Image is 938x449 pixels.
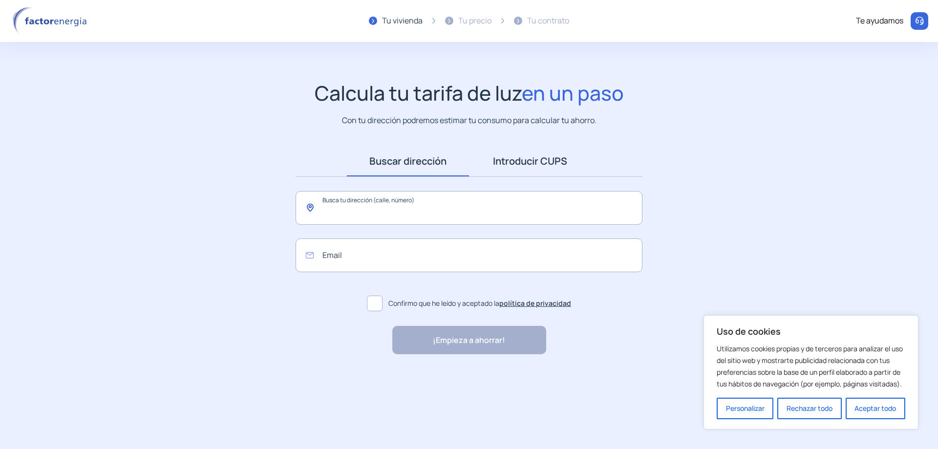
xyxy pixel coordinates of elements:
[703,315,918,429] div: Uso de cookies
[777,398,841,419] button: Rechazar todo
[469,146,591,176] a: Introducir CUPS
[846,398,905,419] button: Aceptar todo
[10,7,93,35] img: logo factor
[527,15,569,27] div: Tu contrato
[458,15,491,27] div: Tu precio
[499,299,571,308] a: política de privacidad
[388,298,571,309] span: Confirmo que he leído y aceptado la
[915,16,924,26] img: llamar
[717,343,905,390] p: Utilizamos cookies propias y de terceros para analizar el uso del sitio web y mostrarte publicida...
[347,146,469,176] a: Buscar dirección
[382,15,423,27] div: Tu vivienda
[717,398,773,419] button: Personalizar
[856,15,903,27] div: Te ayudamos
[522,79,624,107] span: en un paso
[717,325,905,337] p: Uso de cookies
[342,114,597,127] p: Con tu dirección podremos estimar tu consumo para calcular tu ahorro.
[315,81,624,105] h1: Calcula tu tarifa de luz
